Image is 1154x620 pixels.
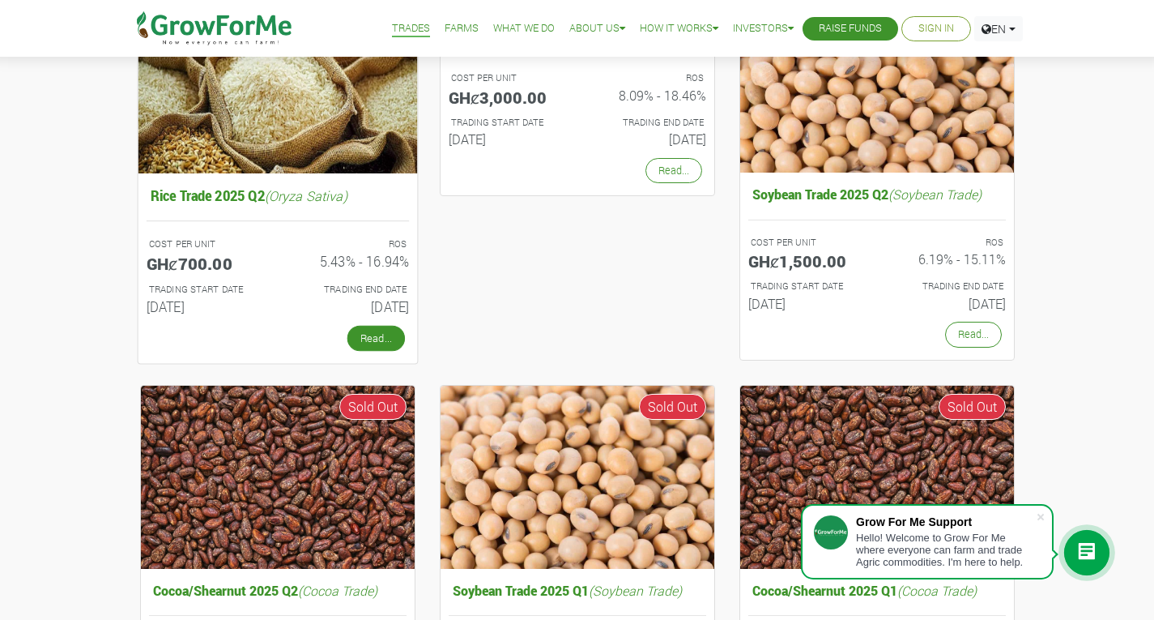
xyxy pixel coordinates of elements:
[392,20,430,37] a: Trades
[141,386,415,570] img: growforme image
[146,253,265,272] h5: GHȼ700.00
[339,394,407,420] span: Sold Out
[590,88,706,103] h6: 8.09% - 18.46%
[748,182,1006,206] h5: Soybean Trade 2025 Q2
[569,20,625,37] a: About Us
[441,386,714,570] img: growforme image
[888,186,982,203] i: (Soybean Trade)
[449,131,565,147] h6: [DATE]
[889,251,1006,267] h6: 6.19% - 15.11%
[589,582,682,599] i: (Soybean Trade)
[819,20,882,37] a: Raise Funds
[590,131,706,147] h6: [DATE]
[856,515,1036,528] div: Grow For Me Support
[449,88,565,107] h5: GHȼ3,000.00
[264,186,347,203] i: (Oryza Sativa)
[892,280,1003,293] p: Estimated Trading End Date
[897,582,977,599] i: (Cocoa Trade)
[146,183,408,207] h5: Rice Trade 2025 Q2
[733,20,794,37] a: Investors
[748,182,1006,318] a: Soybean Trade 2025 Q2(Soybean Trade) COST PER UNIT GHȼ1,500.00 ROS 6.19% - 15.11% TRADING START D...
[748,579,1006,602] h5: Cocoa/Shearnut 2025 Q1
[889,296,1006,311] h6: [DATE]
[292,237,407,250] p: ROS
[748,251,865,271] h5: GHȼ1,500.00
[451,116,563,130] p: Estimated Trading Start Date
[298,582,377,599] i: (Cocoa Trade)
[751,280,862,293] p: Estimated Trading Start Date
[451,71,563,85] p: COST PER UNIT
[592,116,704,130] p: Estimated Trading End Date
[856,532,1036,568] div: Hello! Welcome to Grow For Me where everyone can farm and trade Agric commodities. I'm here to help.
[740,386,1014,570] img: growforme image
[290,253,409,269] h6: 5.43% - 16.94%
[639,394,706,420] span: Sold Out
[592,71,704,85] p: ROS
[445,20,479,37] a: Farms
[493,20,555,37] a: What We Do
[347,325,404,351] a: Read...
[748,296,865,311] h6: [DATE]
[146,298,265,314] h6: [DATE]
[939,394,1006,420] span: Sold Out
[149,579,407,602] h5: Cocoa/Shearnut 2025 Q2
[640,20,718,37] a: How it Works
[146,183,408,321] a: Rice Trade 2025 Q2(Oryza Sativa) COST PER UNIT GHȼ700.00 ROS 5.43% - 16.94% TRADING START DATE [D...
[945,322,1002,347] a: Read...
[148,282,262,296] p: Estimated Trading Start Date
[292,282,407,296] p: Estimated Trading End Date
[449,19,706,154] a: Cashew 2025 Q2 COST PER UNIT GHȼ3,000.00 ROS 8.09% - 18.46% TRADING START DATE [DATE] TRADING END...
[892,236,1003,250] p: ROS
[148,237,262,250] p: COST PER UNIT
[449,579,706,602] h5: Soybean Trade 2025 Q1
[918,20,954,37] a: Sign In
[290,298,409,314] h6: [DATE]
[974,16,1023,41] a: EN
[751,236,862,250] p: COST PER UNIT
[645,158,702,183] a: Read...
